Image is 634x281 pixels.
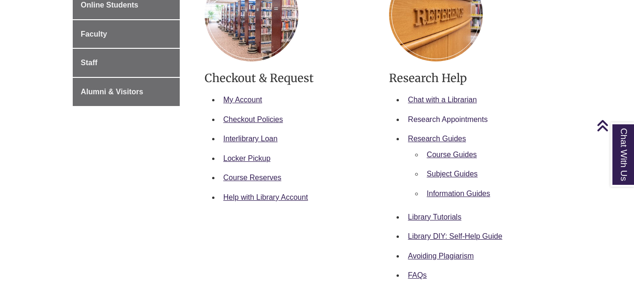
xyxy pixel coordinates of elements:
[408,135,466,143] a: Research Guides
[408,213,461,221] a: Library Tutorials
[223,174,282,182] a: Course Reserves
[596,119,632,132] a: Back to Top
[408,232,502,240] a: Library DIY: Self-Help Guide
[408,252,474,260] a: Avoiding Plagiarism
[223,135,278,143] a: Interlibrary Loan
[223,115,283,123] a: Checkout Policies
[427,170,478,178] a: Subject Guides
[223,193,308,201] a: Help with Library Account
[205,71,375,85] h3: Checkout & Request
[427,151,477,159] a: Course Guides
[389,71,560,85] h3: Research Help
[408,96,477,104] a: Chat with a Librarian
[223,154,271,162] a: Locker Pickup
[427,190,490,197] a: Information Guides
[223,96,262,104] a: My Account
[408,271,427,279] a: FAQs
[73,78,180,106] a: Alumni & Visitors
[73,20,180,48] a: Faculty
[408,115,488,123] a: Research Appointments
[73,49,180,77] a: Staff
